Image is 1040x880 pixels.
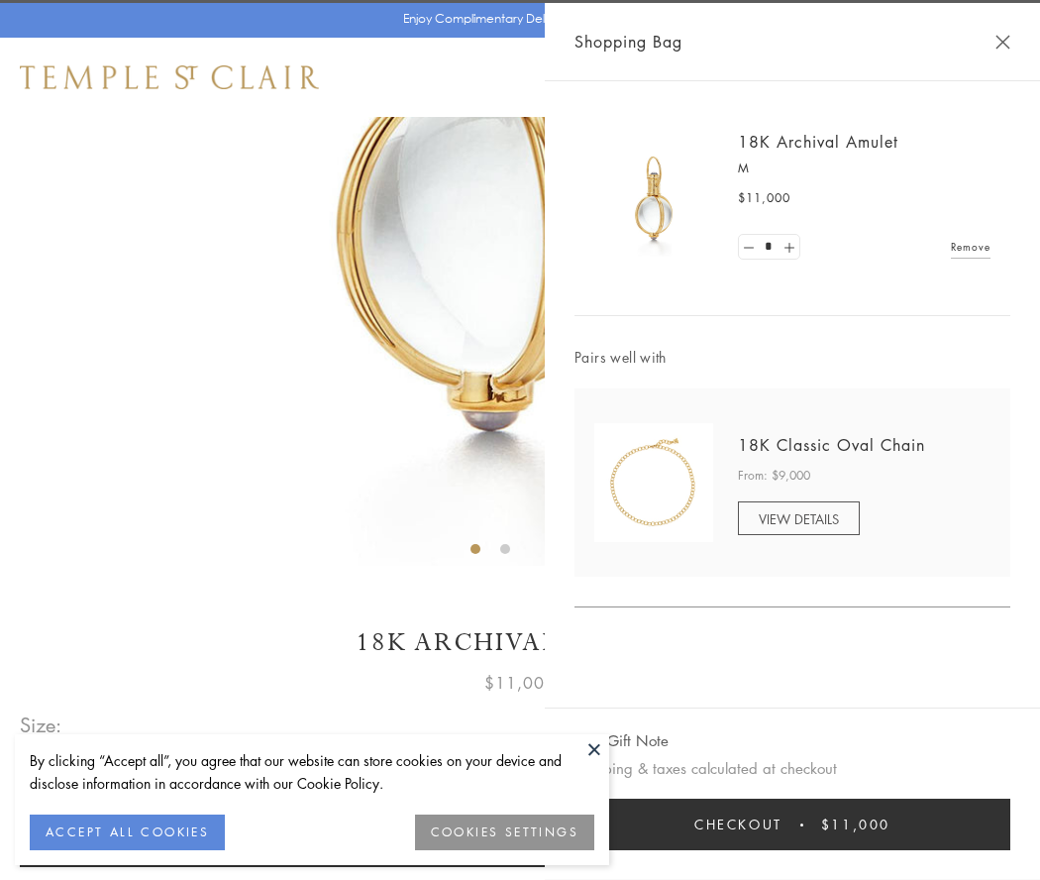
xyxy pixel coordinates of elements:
[574,346,1010,369] span: Pairs well with
[20,625,1020,660] h1: 18K Archival Amulet
[594,139,713,258] img: 18K Archival Amulet
[821,814,890,835] span: $11,000
[738,434,925,456] a: 18K Classic Oval Chain
[574,799,1010,850] button: Checkout $11,000
[779,235,798,260] a: Set quantity to 2
[20,709,63,741] span: Size:
[415,815,594,850] button: COOKIES SETTINGS
[574,756,1010,781] p: Shipping & taxes calculated at checkout
[574,29,682,55] span: Shopping Bag
[484,670,556,696] span: $11,000
[738,466,810,486] span: From: $9,000
[20,65,319,89] img: Temple St. Clair
[759,509,839,528] span: VIEW DETAILS
[738,501,860,535] a: VIEW DETAILS
[30,749,594,795] div: By clicking “Accept all”, you agree that our website can store cookies on your device and disclos...
[403,9,628,29] p: Enjoy Complimentary Delivery & Returns
[738,131,898,153] a: 18K Archival Amulet
[738,159,990,178] p: M
[694,814,782,835] span: Checkout
[739,235,759,260] a: Set quantity to 0
[594,423,713,542] img: N88865-OV18
[995,35,1010,50] button: Close Shopping Bag
[30,815,225,850] button: ACCEPT ALL COOKIES
[574,728,669,753] button: Add Gift Note
[738,188,790,208] span: $11,000
[951,236,990,258] a: Remove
